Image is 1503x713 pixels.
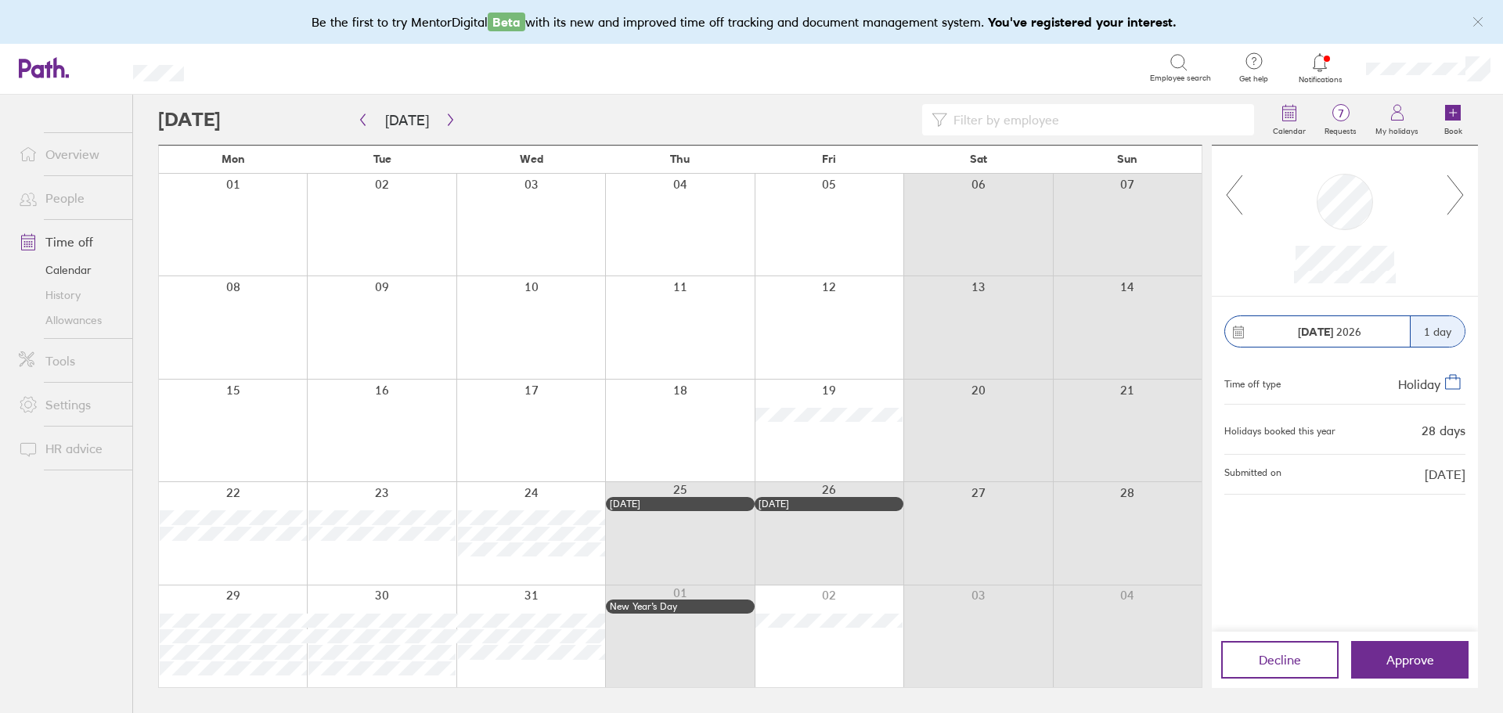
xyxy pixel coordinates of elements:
[1425,467,1465,481] span: [DATE]
[520,153,543,165] span: Wed
[1295,52,1346,85] a: Notifications
[1224,467,1281,481] span: Submitted on
[670,153,690,165] span: Thu
[6,139,132,170] a: Overview
[1228,74,1279,84] span: Get help
[1435,122,1472,136] label: Book
[6,226,132,257] a: Time off
[1295,75,1346,85] span: Notifications
[1410,316,1465,347] div: 1 day
[1351,641,1469,679] button: Approve
[988,14,1177,30] b: You've registered your interest.
[1386,653,1434,667] span: Approve
[6,283,132,308] a: History
[1224,373,1281,391] div: Time off type
[373,107,442,133] button: [DATE]
[488,13,525,31] span: Beta
[222,153,245,165] span: Mon
[373,153,391,165] span: Tue
[312,13,1192,31] div: Be the first to try MentorDigital with its new and improved time off tracking and document manage...
[6,389,132,420] a: Settings
[1298,325,1333,339] strong: [DATE]
[1150,74,1211,83] span: Employee search
[1366,95,1428,145] a: My holidays
[759,499,899,510] div: [DATE]
[1263,122,1315,136] label: Calendar
[1259,653,1301,667] span: Decline
[1315,107,1366,120] span: 7
[1422,423,1465,438] div: 28 days
[1298,326,1361,338] span: 2026
[1221,641,1339,679] button: Decline
[1224,426,1335,437] div: Holidays booked this year
[947,105,1245,135] input: Filter by employee
[610,601,751,612] div: New Year’s Day
[610,499,751,510] div: [DATE]
[1315,95,1366,145] a: 7Requests
[6,182,132,214] a: People
[1428,95,1478,145] a: Book
[6,345,132,376] a: Tools
[226,60,266,74] div: Search
[1315,122,1366,136] label: Requests
[6,433,132,464] a: HR advice
[1366,122,1428,136] label: My holidays
[6,308,132,333] a: Allowances
[1117,153,1137,165] span: Sun
[1263,95,1315,145] a: Calendar
[1398,376,1440,392] span: Holiday
[822,153,836,165] span: Fri
[970,153,987,165] span: Sat
[6,257,132,283] a: Calendar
